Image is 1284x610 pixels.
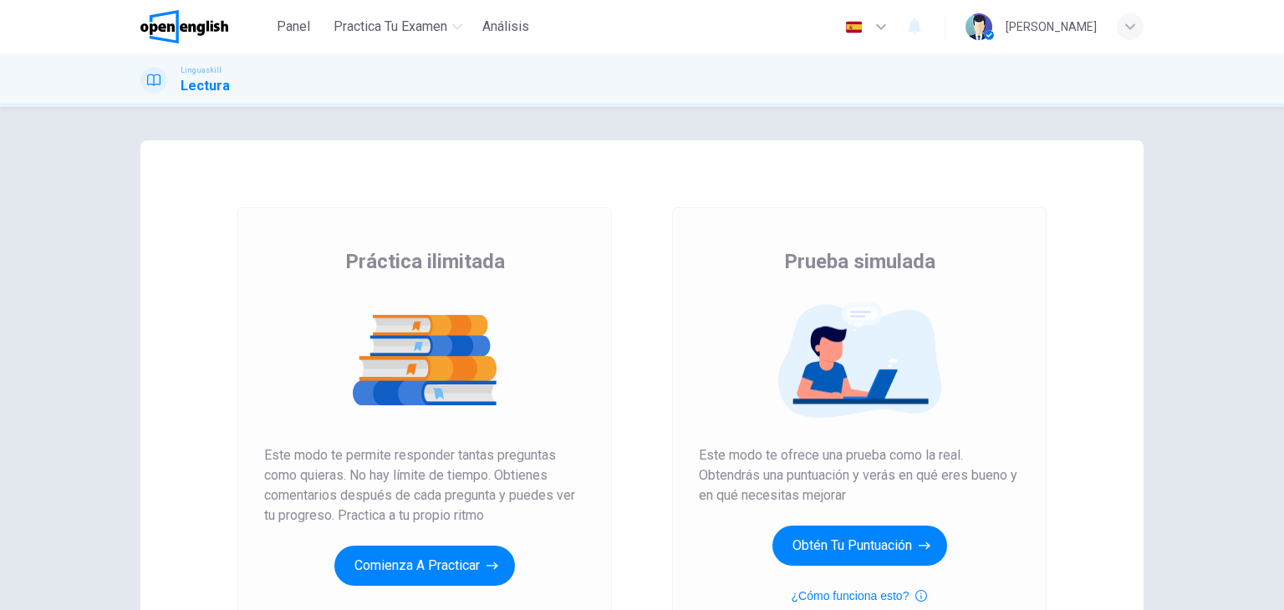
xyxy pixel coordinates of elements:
[476,12,536,42] button: Análisis
[784,248,935,275] span: Prueba simulada
[482,17,529,37] span: Análisis
[277,17,310,37] span: Panel
[140,10,228,43] img: OpenEnglish logo
[1006,17,1097,37] div: [PERSON_NAME]
[334,17,447,37] span: Practica tu examen
[345,248,505,275] span: Práctica ilimitada
[264,445,585,526] span: Este modo te permite responder tantas preguntas como quieras. No hay límite de tiempo. Obtienes c...
[843,21,864,33] img: es
[792,586,928,606] button: ¿Cómo funciona esto?
[772,526,947,566] button: Obtén tu puntuación
[699,445,1020,506] span: Este modo te ofrece una prueba como la real. Obtendrás una puntuación y verás en qué eres bueno y...
[966,13,992,40] img: Profile picture
[334,546,515,586] button: Comienza a practicar
[140,10,267,43] a: OpenEnglish logo
[181,64,222,76] span: Linguaskill
[327,12,469,42] button: Practica tu examen
[181,76,230,96] h1: Lectura
[267,12,320,42] button: Panel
